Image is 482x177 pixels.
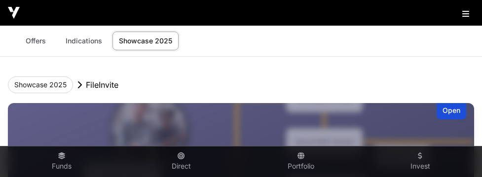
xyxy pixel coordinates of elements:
div: Open [437,103,466,119]
a: Indications [59,32,109,50]
button: Showcase 2025 [8,76,73,93]
a: Direct [125,148,237,175]
a: Invest [365,148,476,175]
a: Showcase 2025 [112,32,179,50]
iframe: Chat Widget [433,130,482,177]
a: Offers [16,32,55,50]
a: Funds [6,148,117,175]
img: Icehouse Ventures Logo [8,7,20,19]
a: Portfolio [245,148,357,175]
p: FileInvite [86,79,118,91]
